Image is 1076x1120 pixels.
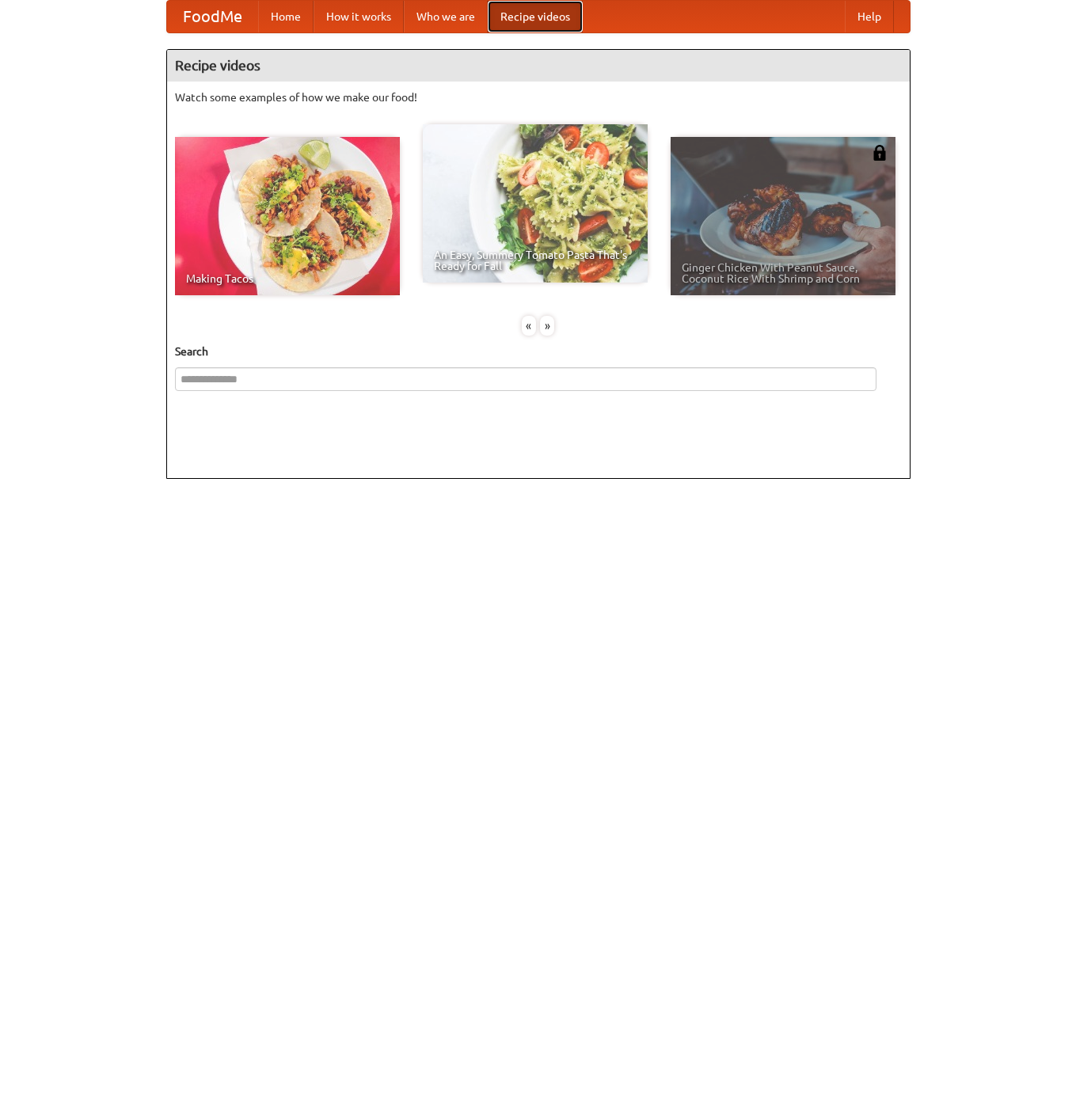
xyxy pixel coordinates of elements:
a: Making Tacos [175,137,400,295]
p: Watch some examples of how we make our food! [175,89,902,105]
h4: Recipe videos [167,50,910,82]
a: An Easy, Summery Tomato Pasta That's Ready for Fall [423,124,648,283]
img: 483408.png [872,145,888,161]
h5: Search [175,344,902,359]
span: An Easy, Summery Tomato Pasta That's Ready for Fall [434,249,637,271]
a: Who we are [404,1,488,32]
a: FoodMe [167,1,258,32]
a: Home [258,1,314,32]
div: » [540,316,554,336]
span: Making Tacos [186,273,389,284]
div: « [522,316,536,336]
a: How it works [314,1,404,32]
a: Help [845,1,894,32]
a: Recipe videos [488,1,583,32]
